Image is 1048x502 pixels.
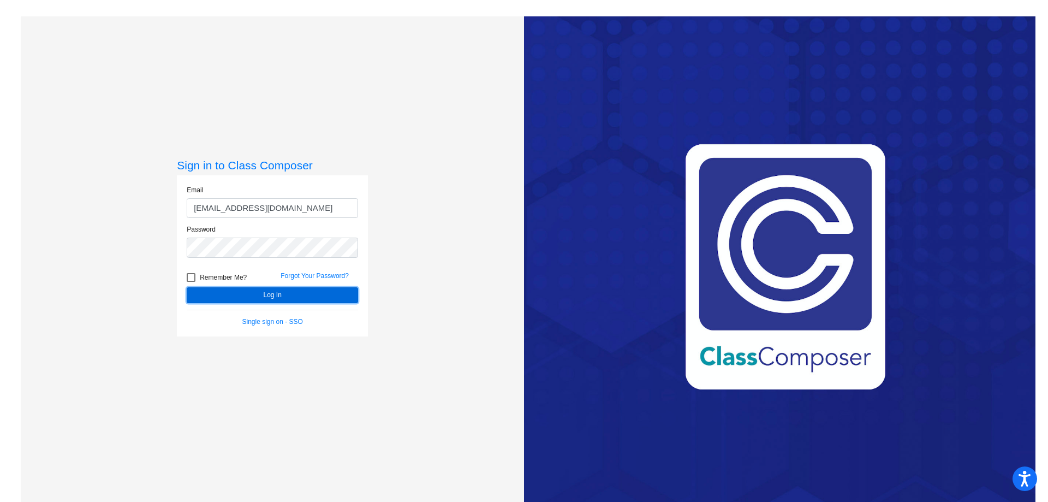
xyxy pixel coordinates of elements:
[177,158,368,172] h3: Sign in to Class Composer
[281,272,349,280] a: Forgot Your Password?
[187,287,358,303] button: Log In
[187,185,203,195] label: Email
[187,225,216,234] label: Password
[200,271,247,284] span: Remember Me?
[242,318,303,326] a: Single sign on - SSO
